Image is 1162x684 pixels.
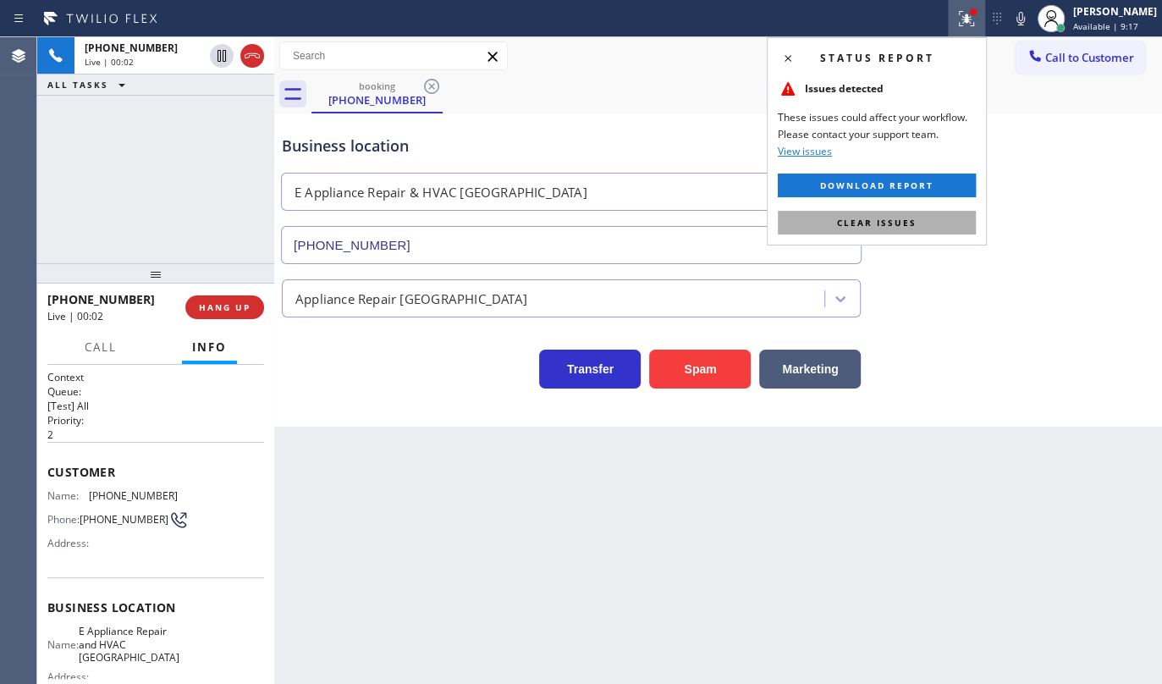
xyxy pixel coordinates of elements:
div: (631) 450-6024 [313,75,441,112]
div: E Appliance Repair & HVAC [GEOGRAPHIC_DATA] [295,183,587,202]
div: [PERSON_NAME] [1073,4,1157,19]
span: [PHONE_NUMBER] [47,291,155,307]
span: Info [192,339,227,355]
span: Available | 9:17 [1073,20,1138,32]
button: Spam [649,350,751,389]
button: HANG UP [185,295,264,319]
span: Customer [47,464,264,480]
button: Call to Customer [1016,41,1145,74]
span: HANG UP [199,301,251,313]
span: [PHONE_NUMBER] [80,513,168,526]
span: Call [85,339,117,355]
h1: Context [47,370,264,384]
input: Phone Number [281,226,862,264]
span: [PHONE_NUMBER] [89,489,178,502]
button: Info [182,331,237,364]
div: booking [313,80,441,92]
input: Search [280,42,507,69]
span: ALL TASKS [47,79,108,91]
span: Live | 00:02 [85,56,134,68]
button: Hang up [240,44,264,68]
button: ALL TASKS [37,74,142,95]
button: Hold Customer [210,44,234,68]
p: [Test] All [47,399,264,413]
span: Phone: [47,513,80,526]
div: Appliance Repair [GEOGRAPHIC_DATA] [295,289,527,308]
p: 2 [47,427,264,442]
span: Business location [47,599,264,615]
span: [PHONE_NUMBER] [85,41,178,55]
h2: Queue: [47,384,264,399]
button: Transfer [539,350,641,389]
div: Business location [282,135,861,157]
span: E Appliance Repair and HVAC [GEOGRAPHIC_DATA] [79,625,179,664]
span: Address: [47,670,92,683]
button: Marketing [759,350,861,389]
span: Live | 00:02 [47,309,103,323]
span: Name: [47,489,89,502]
div: [PHONE_NUMBER] [313,92,441,108]
button: Call [74,331,127,364]
button: Mute [1009,7,1033,30]
span: Call to Customer [1045,50,1134,65]
h2: Priority: [47,413,264,427]
span: Address: [47,537,92,549]
span: Name: [47,638,79,651]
